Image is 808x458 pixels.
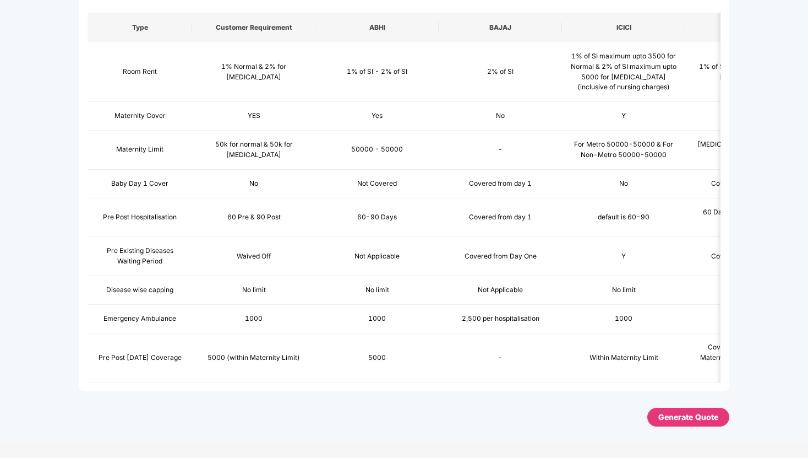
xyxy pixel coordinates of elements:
[88,42,192,102] td: Room Rent
[324,285,430,295] div: No limit
[571,111,676,121] div: Y
[571,251,676,262] div: Y
[694,285,800,295] div: Not Applicable
[571,179,676,189] div: No
[192,13,315,42] th: Customer Requirement
[694,179,800,189] div: Covered from Day One
[447,111,553,121] div: No
[201,111,307,121] div: YES
[571,51,676,93] div: 1% of SI maximum upto 3500 for Normal & 2% of SI maximum upto 5000 for [MEDICAL_DATA] (inclusive ...
[88,333,192,383] td: Pre Post [DATE] Coverage
[324,314,430,324] div: 1000
[571,285,676,295] div: No limit
[324,179,430,189] div: Not Covered
[201,285,307,295] div: No limit
[324,67,430,77] div: 1% of SI - 2% of SI
[571,139,676,160] div: For Metro 50000-50000 & For Non-Metro 50000-50000
[88,102,192,131] td: Maternity Cover
[201,62,307,83] div: 1% Normal & 2% for [MEDICAL_DATA]
[88,131,192,170] td: Maternity Limit
[447,251,553,262] div: Covered from Day One
[201,179,307,189] div: No
[694,342,800,374] div: Covered upto the 10% of Maternity within the Maternity Limit
[658,411,718,423] div: Generate Quote
[201,251,307,262] div: Waived Off
[447,314,553,324] div: 2,500 per hospitalisation
[694,251,800,262] div: Covered from Day One
[88,276,192,305] td: Disease wise capping
[694,111,800,121] div: Yes
[324,144,430,155] div: 50000 - 50000
[571,212,676,223] div: default is 60-90
[88,198,192,238] td: Pre Post Hospitalisation
[447,285,553,295] div: Not Applicable
[201,353,307,363] div: 5000 (within Maternity Limit)
[447,212,553,223] div: Covered from day 1
[694,207,800,228] div: 60 Days Pre + 90 Days Post respectively
[201,212,307,223] div: 60 Pre & 90 Post
[88,13,192,42] th: Type
[88,237,192,276] td: Pre Existing Diseases Waiting Period
[562,13,685,42] th: ICICI
[439,13,562,42] th: BAJAJ
[201,314,307,324] div: 1000
[447,67,553,77] div: 2% of SI
[694,139,800,160] div: [MEDICAL_DATA] & C Sec – INR 50,000/-
[315,13,439,42] th: ABHI
[201,139,307,160] div: 50k for normal & 50k for [MEDICAL_DATA]
[88,170,192,198] td: Baby Day 1 Cover
[571,353,676,363] div: Within Maternity Limit
[694,62,800,83] div: 1% of SI for Normal & 2% of SI [MEDICAL_DATA]
[324,251,430,262] div: Not Applicable
[324,212,430,223] div: 60-90 Days
[447,179,553,189] div: Covered from day 1
[447,144,553,155] div: -
[447,353,553,363] div: -
[571,314,676,324] div: 1000
[324,111,430,121] div: Yes
[324,353,430,363] div: 5000
[694,314,800,324] div: Unlimited
[88,305,192,333] td: Emergency Ambulance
